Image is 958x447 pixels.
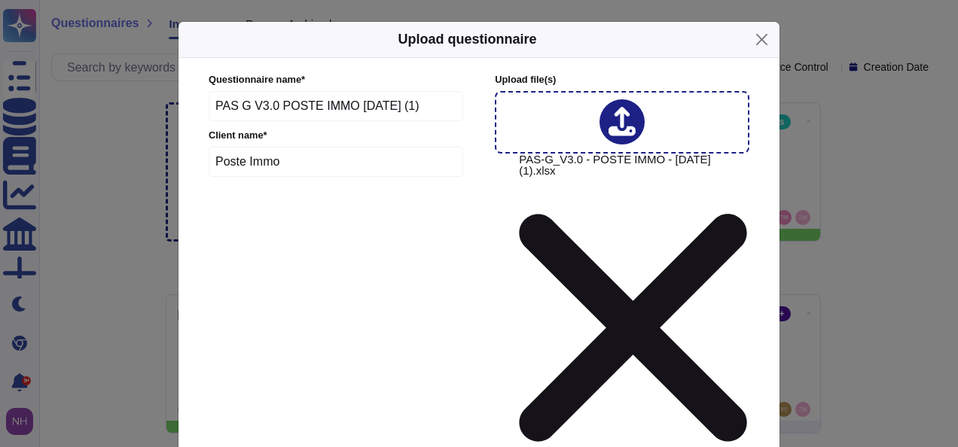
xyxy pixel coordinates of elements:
input: Enter questionnaire name [209,91,463,121]
label: Client name [209,131,463,141]
span: Upload file (s) [495,74,556,85]
button: Close [750,28,773,51]
input: Enter company name of the client [209,147,463,177]
h5: Upload questionnaire [398,29,536,50]
label: Questionnaire name [209,75,463,85]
